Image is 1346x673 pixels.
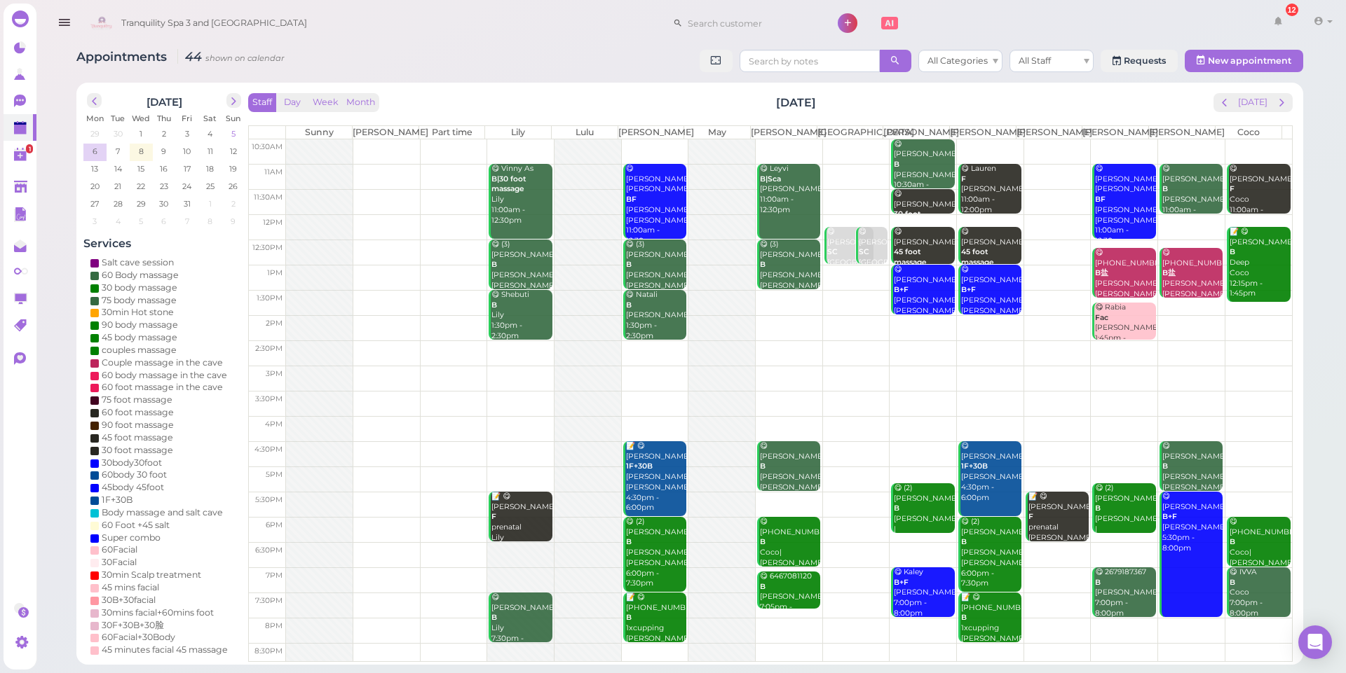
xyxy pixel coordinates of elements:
span: 1 [208,197,213,210]
b: B [626,260,632,269]
div: 30 foot massage [102,444,173,457]
div: 30min Hot stone [102,306,174,319]
b: 45 foot massage [894,247,927,267]
div: 30Facial [102,556,137,569]
span: 6pm [266,520,283,529]
span: 5 [137,215,144,228]
div: 30F+30B+30脸 [102,619,164,632]
b: B [760,537,766,546]
span: 1 [26,144,33,153]
span: 12:30pm [252,243,283,252]
b: 45 foot massage [961,247,994,267]
div: 60 body massage in the cave [102,369,227,382]
div: 😋 [PERSON_NAME] [PERSON_NAME] 4:30pm - 6:00pm [960,441,1021,503]
b: B [894,160,899,169]
span: 11 [206,145,215,158]
span: Appointments [76,49,170,64]
span: 3:30pm [255,394,283,403]
span: 26 [227,180,239,193]
b: B [626,537,632,546]
b: B+F [1162,512,1177,521]
div: 😋 (2) [PERSON_NAME] [PERSON_NAME]|[PERSON_NAME] 6:00pm - 7:30pm [625,517,686,589]
div: 45body 45foot [102,481,164,494]
div: 60body 30 foot [102,469,167,481]
b: B [1162,462,1168,471]
div: Open Intercom Messenger [1298,625,1332,659]
span: 6 [160,215,168,228]
div: 😋 Leyvi [PERSON_NAME] 11:00am - 12:30pm [759,164,820,215]
div: 30mins facial+60mins foot [102,606,214,619]
b: BF [1095,195,1106,204]
div: 😋 (3) [PERSON_NAME] [PERSON_NAME]|[PERSON_NAME]|[PERSON_NAME] 12:30pm - 1:30pm [625,240,686,322]
span: 1 [138,127,144,140]
div: 45 minutes facial 45 massage [102,644,228,656]
div: 75 body massage [102,294,177,307]
span: Wed [132,113,150,123]
th: [PERSON_NAME] [883,126,950,139]
div: 😋 [PERSON_NAME] [PERSON_NAME]|[PERSON_NAME] 1:00pm - 2:00pm [960,265,1021,337]
span: 24 [181,180,193,193]
b: 1F+30B [961,462,988,471]
div: 😋 [PERSON_NAME] Lily 7:30pm - 8:30pm [491,592,552,654]
div: 😋 [PERSON_NAME] [PERSON_NAME] 12:15pm - 1:00pm [960,227,1021,299]
span: 4:30pm [254,445,283,454]
div: 1F+30B [102,494,132,506]
span: 7 [184,215,191,228]
div: 90 foot massage [102,419,174,431]
th: [PERSON_NAME] [1016,126,1082,139]
span: 9 [229,215,237,228]
th: Part time [419,126,485,139]
span: 10:30am [252,142,283,151]
div: 😋 [PHONE_NUMBER] Coco|[PERSON_NAME] 6:00pm - 7:00pm [759,517,820,589]
th: [GEOGRAPHIC_DATA] [817,126,883,139]
div: 😋 Kaley [PERSON_NAME] 7:00pm - 8:00pm [893,567,954,618]
div: 60Facial+30Body [102,631,175,644]
div: 60 foot massage in the cave [102,381,223,394]
th: Lily [485,126,552,139]
a: Requests [1101,50,1178,72]
a: 1 [4,141,36,167]
div: 😋 [PERSON_NAME] [PERSON_NAME]|[PERSON_NAME] 4:30pm - 5:30pm [1162,441,1223,513]
th: [PERSON_NAME] [353,126,419,139]
span: 8pm [265,621,283,630]
span: 22 [135,180,147,193]
div: 📝 😋 [PERSON_NAME] prenatal Lily 5:30pm - 6:30pm [491,492,552,564]
div: 30B+30facial [102,594,156,606]
b: B [1162,184,1168,193]
div: 😋 (3) [PERSON_NAME] [PERSON_NAME]|[PERSON_NAME]|[PERSON_NAME] 12:30pm - 1:30pm [491,240,552,322]
b: B [1095,578,1101,587]
span: 3 [91,215,98,228]
div: 45 foot massage [102,431,173,444]
div: 30min Scalp treatment [102,569,201,581]
span: Tranquility Spa 3 and [GEOGRAPHIC_DATA] [121,4,307,43]
b: B [1230,247,1235,256]
b: B [961,537,967,546]
span: 19 [228,162,238,175]
span: 21 [113,180,123,193]
span: 2 [161,127,168,140]
span: 25 [205,180,216,193]
div: 12 [1286,4,1298,16]
small: shown on calendar [205,53,285,63]
b: B盐 [1162,268,1176,277]
div: 60 Body massage [102,269,179,282]
div: 30body30foot [102,457,162,469]
div: 😋 (2) [PERSON_NAME] [PERSON_NAME] |[PERSON_NAME] 5:20pm - 6:20pm [1094,483,1155,566]
span: 4 [206,127,214,140]
div: 75 foot massage [102,394,172,406]
b: F [1028,512,1033,521]
span: 4 [114,215,122,228]
span: 8 [206,215,214,228]
span: 1pm [267,268,283,277]
span: 12 [229,145,238,158]
span: 10 [182,145,192,158]
div: 😋 [PERSON_NAME] [PERSON_NAME] 10:30am - 11:30am [893,139,954,201]
span: Sun [226,113,240,123]
div: Salt cave session [102,256,174,269]
h2: [DATE] [776,95,816,111]
span: 12pm [263,218,283,227]
div: 😋 (2) [PERSON_NAME] [PERSON_NAME] |[PERSON_NAME] 5:20pm - 6:20pm [893,483,954,566]
button: Week [308,93,343,112]
span: 6:30pm [255,546,283,555]
b: B [760,582,766,591]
